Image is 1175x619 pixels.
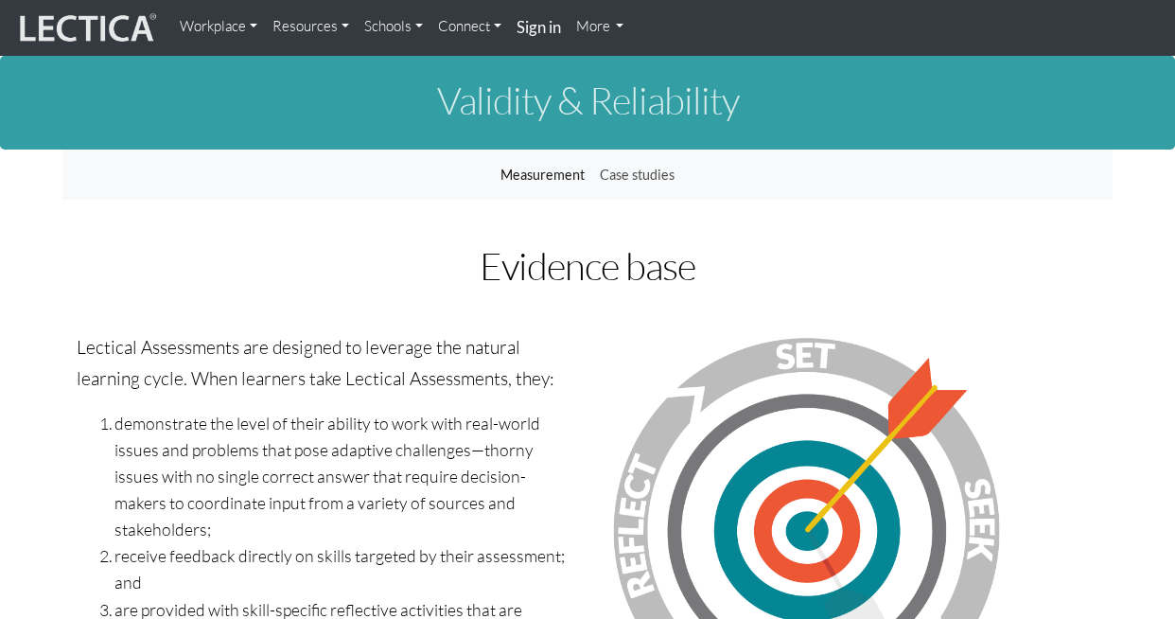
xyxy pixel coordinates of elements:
[172,8,265,45] a: Workplace
[15,10,157,46] img: lecticalive
[509,8,569,48] a: Sign in
[569,8,632,45] a: More
[62,80,1113,121] h1: Validity & Reliability
[430,8,509,45] a: Connect
[77,332,573,394] p: Lectical Assessments are designed to leverage the natural learning cycle. When learners take Lect...
[114,542,573,595] li: receive feedback directly on skills targeted by their assessment; and
[265,8,357,45] a: Resources
[592,157,682,193] a: Case studies
[493,157,592,193] a: Measurement
[114,410,573,543] li: demonstrate the level of their ability to work with real-world issues and problems that pose adap...
[357,8,430,45] a: Schools
[340,245,836,287] h1: Evidence base
[517,17,561,37] strong: Sign in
